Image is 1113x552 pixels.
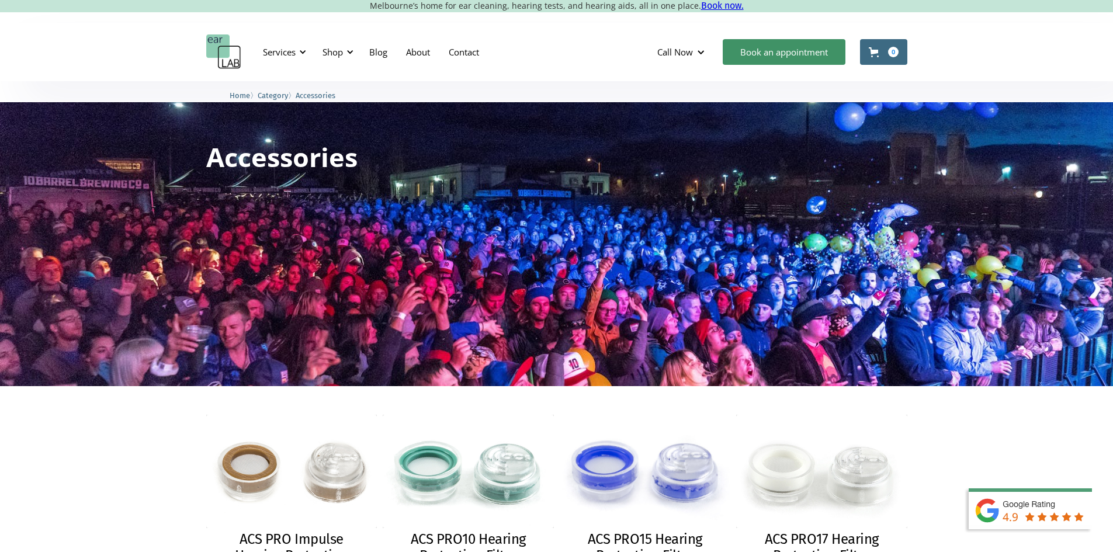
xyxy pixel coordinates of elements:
div: Shop [323,46,343,58]
a: About [397,35,439,69]
h1: Accessories [206,144,358,170]
a: home [206,34,241,70]
img: ACS PRO Impulse Hearing Protection Filter [206,415,377,528]
a: Contact [439,35,488,69]
img: ACS PRO10 Hearing Protection Filter [383,415,554,528]
div: Services [263,46,296,58]
img: ACS PRO15 Hearing Protection Filter [557,413,733,529]
div: Call Now [648,34,717,70]
a: Blog [360,35,397,69]
a: Home [230,89,250,100]
div: Services [256,34,310,70]
div: 0 [888,47,899,57]
a: Category [258,89,288,100]
a: Book an appointment [723,39,845,65]
span: Category [258,91,288,100]
span: Accessories [296,91,335,100]
li: 〉 [230,89,258,102]
a: Accessories [296,89,335,100]
div: Call Now [657,46,693,58]
a: Open cart [860,39,907,65]
img: ACS PRO17 Hearing Protection Filter [736,415,907,528]
div: Shop [315,34,357,70]
li: 〉 [258,89,296,102]
span: Home [230,91,250,100]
